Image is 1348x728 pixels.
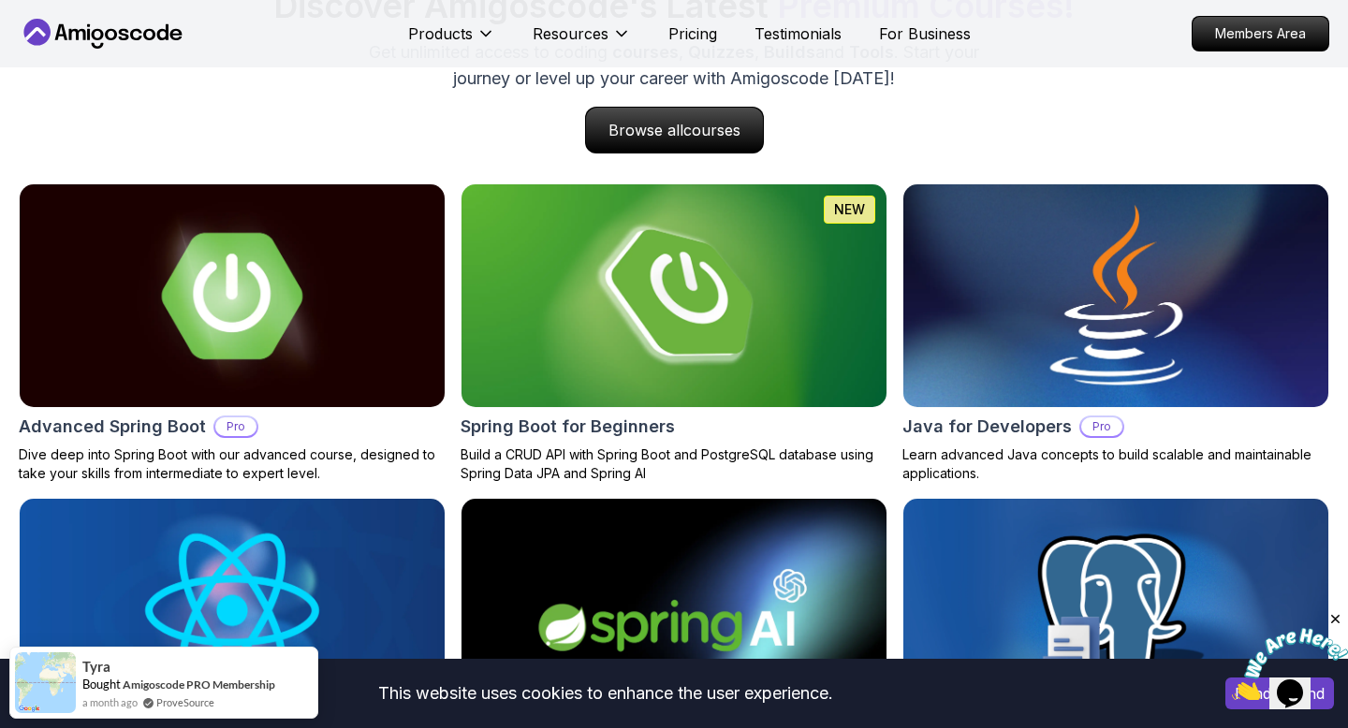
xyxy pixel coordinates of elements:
[1232,611,1348,700] iframe: chat widget
[462,184,886,407] img: Spring Boot for Beginners card
[683,121,740,139] span: courses
[533,22,631,60] button: Resources
[156,694,214,710] a: ProveSource
[1192,16,1329,51] a: Members Area
[834,200,865,219] p: NEW
[585,107,764,153] a: Browse allcourses
[902,445,1329,483] p: Learn advanced Java concepts to build scalable and maintainable applications.
[19,183,446,483] a: Advanced Spring Boot cardAdvanced Spring BootProDive deep into Spring Boot with our advanced cour...
[462,499,886,721] img: Spring AI card
[461,414,675,440] h2: Spring Boot for Beginners
[408,22,473,45] p: Products
[82,694,138,710] span: a month ago
[408,22,495,60] button: Products
[461,183,887,483] a: Spring Boot for Beginners cardNEWSpring Boot for BeginnersBuild a CRUD API with Spring Boot and P...
[755,22,842,45] a: Testimonials
[586,108,763,153] p: Browse all
[19,414,206,440] h2: Advanced Spring Boot
[123,677,275,692] a: Amigoscode PRO Membership
[893,179,1340,413] img: Java for Developers card
[1225,677,1334,709] button: Accept cookies
[82,659,110,675] span: Tyra
[668,22,717,45] a: Pricing
[20,184,445,407] img: Advanced Spring Boot card
[902,414,1072,440] h2: Java for Developers
[902,183,1329,483] a: Java for Developers cardJava for DevelopersProLearn advanced Java concepts to build scalable and ...
[15,652,76,713] img: provesource social proof notification image
[82,677,121,692] span: Bought
[1081,417,1122,436] p: Pro
[19,445,446,483] p: Dive deep into Spring Boot with our advanced course, designed to take your skills from intermedia...
[20,499,445,721] img: React JS Developer Guide card
[14,673,1197,714] div: This website uses cookies to enhance the user experience.
[1193,17,1328,51] p: Members Area
[461,445,887,483] p: Build a CRUD API with Spring Boot and PostgreSQL database using Spring Data JPA and Spring AI
[879,22,971,45] a: For Business
[903,499,1328,721] img: SQL and Databases Fundamentals card
[533,22,608,45] p: Resources
[215,417,256,436] p: Pro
